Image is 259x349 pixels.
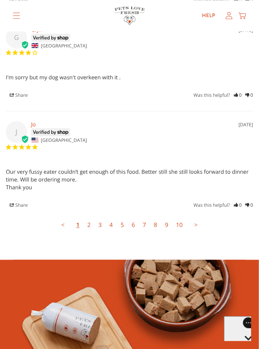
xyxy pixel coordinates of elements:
[234,202,242,208] a: Rate review as helpful
[234,201,242,209] i: 0
[224,316,251,341] iframe: Gorgias live chat messenger
[31,128,70,136] img: SVG verified by SHOP
[128,218,139,233] a: Page 6
[6,91,32,99] span: Share
[6,74,253,82] p: I'm sorry but my dog wasn't overkeen with it .
[41,137,87,143] span: [GEOGRAPHIC_DATA]
[5,144,38,151] span: 5-Star Rating Review
[31,121,36,128] strong: Jo
[6,168,253,192] p: Our very fussy eater couldn’t get enough of this food. Better still she still looks forward to di...
[194,201,254,209] div: Was this helpful?
[245,92,253,98] a: Rate review as not helpful
[191,218,202,233] a: Next page
[5,49,38,56] span: 4-Star Rating Review
[6,221,253,231] ul: Reviews Pagination
[245,201,253,209] i: 0
[196,8,221,23] a: Help
[83,218,95,233] a: Page 2
[115,6,145,24] img: Pets Love Fresh
[7,7,26,25] summary: Translation missing: en.sections.header.menu
[139,218,150,233] a: Page 7
[106,218,117,233] a: Page 4
[6,121,27,143] div: J
[194,91,254,99] div: Was this helpful?
[234,92,242,98] a: Rate review as helpful
[31,43,38,48] img: United Kingdom
[72,218,83,233] a: Page 1
[245,202,253,208] a: Rate review as not helpful
[161,218,172,233] a: Page 9
[117,218,128,233] a: Page 5
[31,138,38,143] img: United States
[150,218,161,233] a: Page 8
[6,201,32,209] span: Share
[239,121,253,128] div: [DATE]
[234,91,242,99] i: 0
[94,218,106,233] a: Page 3
[41,42,87,49] span: [GEOGRAPHIC_DATA]
[31,34,70,42] img: SVG verified by SHOP
[172,218,187,233] a: Page 10
[245,91,253,99] i: 0
[6,27,27,49] div: G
